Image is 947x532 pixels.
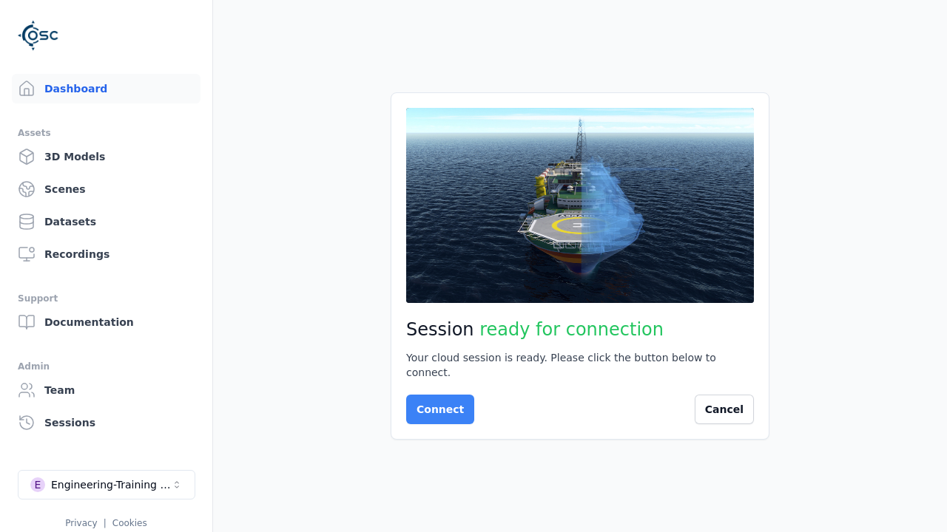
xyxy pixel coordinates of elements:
[12,239,200,269] a: Recordings
[406,318,754,341] h2: Session
[112,518,147,528] a: Cookies
[18,470,195,499] button: Select a workspace
[51,477,171,492] div: Engineering-Training (SSO Staging)
[18,124,195,142] div: Assets
[30,477,45,492] div: E
[12,207,200,236] a: Datasets
[406,395,474,424] button: Connect
[18,290,195,307] div: Support
[12,408,200,437] a: Sessions
[695,395,754,424] button: Cancel
[12,375,200,405] a: Team
[12,142,200,171] a: 3D Models
[479,319,664,340] span: ready for connection
[18,15,59,56] img: Logo
[65,518,97,528] a: Privacy
[104,518,107,528] span: |
[406,350,754,380] div: Your cloud session is ready. Please click the button below to connect.
[12,174,200,204] a: Scenes
[12,307,200,337] a: Documentation
[12,74,200,103] a: Dashboard
[18,358,195,375] div: Admin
